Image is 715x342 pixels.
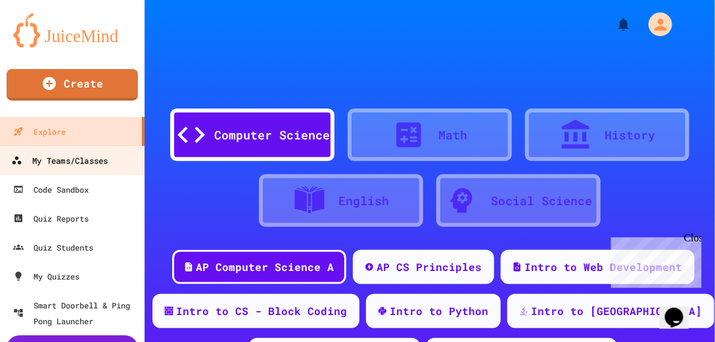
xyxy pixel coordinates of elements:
[13,297,139,329] div: Smart Doorbell & Ping Pong Launcher
[532,303,703,319] div: Intro to [GEOGRAPHIC_DATA]
[438,126,467,144] div: Math
[591,13,635,36] div: My Notifications
[390,303,489,319] div: Intro to Python
[13,210,89,226] div: Quiz Reports
[11,153,108,169] div: My Teams/Classes
[13,13,131,47] img: logo-orange.svg
[13,268,80,284] div: My Quizzes
[214,126,330,144] div: Computer Science
[13,239,93,255] div: Quiz Students
[525,259,683,275] div: Intro to Web Development
[177,303,348,319] div: Intro to CS - Block Coding
[7,69,138,101] a: Create
[491,192,592,210] div: Social Science
[196,259,334,275] div: AP Computer Science A
[377,259,482,275] div: AP CS Principles
[13,182,89,197] div: Code Sandbox
[339,192,390,210] div: English
[13,124,66,139] div: Explore
[606,232,702,288] iframe: chat widget
[605,126,656,144] div: History
[5,5,91,84] div: Chat with us now!Close
[635,9,676,39] div: My Account
[660,289,702,329] iframe: chat widget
